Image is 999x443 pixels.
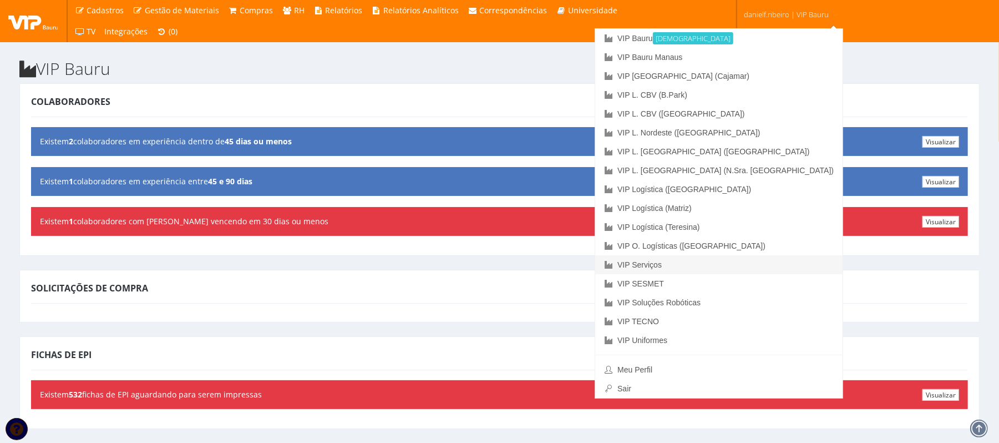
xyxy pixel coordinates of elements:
[208,176,252,187] b: 45 e 90 dias
[595,199,843,218] a: VIP Logística (Matriz)
[595,142,843,161] a: VIP L. [GEOGRAPHIC_DATA] ([GEOGRAPHIC_DATA])
[595,180,843,199] a: VIP Logística ([GEOGRAPHIC_DATA])
[87,5,124,16] span: Cadastros
[19,59,980,78] h2: VIP Bauru
[169,26,178,37] span: (0)
[69,176,73,187] b: 1
[31,167,968,196] div: Existem colaboradores em experiência entre
[653,32,733,44] small: [DEMOGRAPHIC_DATA]
[87,26,96,37] span: TV
[145,5,219,16] span: Gestão de Materiais
[568,5,617,16] span: Universidade
[31,380,968,409] div: Existem fichas de EPI aguardando para serem impressas
[225,136,292,147] b: 45 dias ou menos
[69,136,73,147] b: 2
[105,26,148,37] span: Integrações
[240,5,273,16] span: Compras
[31,207,968,236] div: Existem colaboradores com [PERSON_NAME] vencendo em 30 dias ou menos
[595,123,843,142] a: VIP L. Nordeste ([GEOGRAPHIC_DATA])
[153,21,182,42] a: (0)
[31,127,968,156] div: Existem colaboradores em experiência dentro de
[326,5,363,16] span: Relatórios
[70,21,100,42] a: TV
[595,218,843,236] a: VIP Logística (Teresina)
[8,13,58,29] img: logo
[595,331,843,350] a: VIP Uniformes
[744,9,829,20] span: danielf.ribeiro | VIP Bauru
[922,176,959,188] a: Visualizar
[922,136,959,148] a: Visualizar
[595,104,843,123] a: VIP L. CBV ([GEOGRAPHIC_DATA])
[595,29,843,48] a: VIP Bauru[DEMOGRAPHIC_DATA]
[922,216,959,228] a: Visualizar
[31,282,148,294] span: Solicitações de Compra
[294,5,305,16] span: RH
[595,255,843,274] a: VIP Serviços
[595,312,843,331] a: VIP TECNO
[595,274,843,293] a: VIP SESMET
[31,349,92,361] span: Fichas de EPI
[595,236,843,255] a: VIP O. Logísticas ([GEOGRAPHIC_DATA])
[595,161,843,180] a: VIP L. [GEOGRAPHIC_DATA] (N.Sra. [GEOGRAPHIC_DATA])
[383,5,459,16] span: Relatórios Analíticos
[69,216,73,226] b: 1
[595,379,843,398] a: Sair
[595,85,843,104] a: VIP L. CBV (B.Park)
[69,389,82,400] b: 532
[31,95,110,108] span: Colaboradores
[595,67,843,85] a: VIP [GEOGRAPHIC_DATA] (Cajamar)
[100,21,153,42] a: Integrações
[595,293,843,312] a: VIP Soluções Robóticas
[595,360,843,379] a: Meu Perfil
[595,48,843,67] a: VIP Bauru Manaus
[480,5,547,16] span: Correspondências
[922,389,959,401] a: Visualizar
